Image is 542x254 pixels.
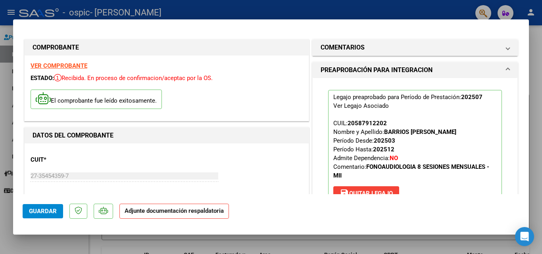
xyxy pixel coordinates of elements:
mat-icon: save [340,188,349,198]
strong: FONOAUDIOLOGIA 8 SESIONES MENSUALES - MII [333,163,489,179]
button: Guardar [23,204,63,218]
button: Quitar Legajo [333,186,399,201]
strong: DATOS DEL COMPROBANTE [33,132,113,139]
mat-expansion-panel-header: PREAPROBACIÓN PARA INTEGRACION [313,62,517,78]
strong: 202512 [373,146,394,153]
a: VER COMPROBANTE [31,62,87,69]
strong: 202503 [374,137,395,144]
div: 20587912202 [348,119,387,128]
div: Ver Legajo Asociado [333,101,389,110]
p: El comprobante fue leído exitosamente. [31,90,162,109]
span: Quitar Legajo [340,190,393,197]
strong: Adjunte documentación respaldatoria [125,207,224,214]
div: PREAPROBACIÓN PARA INTEGRACION [313,78,517,222]
h1: COMENTARIOS [321,43,365,52]
span: CUIL: Nombre y Apellido: Período Desde: Período Hasta: Admite Dependencia: [333,120,489,179]
mat-expansion-panel-header: COMENTARIOS [313,40,517,55]
p: Legajo preaprobado para Período de Prestación: [328,90,502,204]
p: CUIT [31,155,112,164]
span: ESTADO: [31,74,54,82]
span: Guardar [29,208,57,215]
span: Recibida. En proceso de confirmacion/aceptac por la OS. [54,74,213,82]
span: Comentario: [333,163,489,179]
strong: BARRIOS [PERSON_NAME] [384,128,456,136]
div: Open Intercom Messenger [515,227,534,246]
strong: NO [390,155,398,162]
strong: 202507 [461,94,482,101]
strong: COMPROBANTE [33,44,79,51]
h1: PREAPROBACIÓN PARA INTEGRACION [321,65,432,75]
